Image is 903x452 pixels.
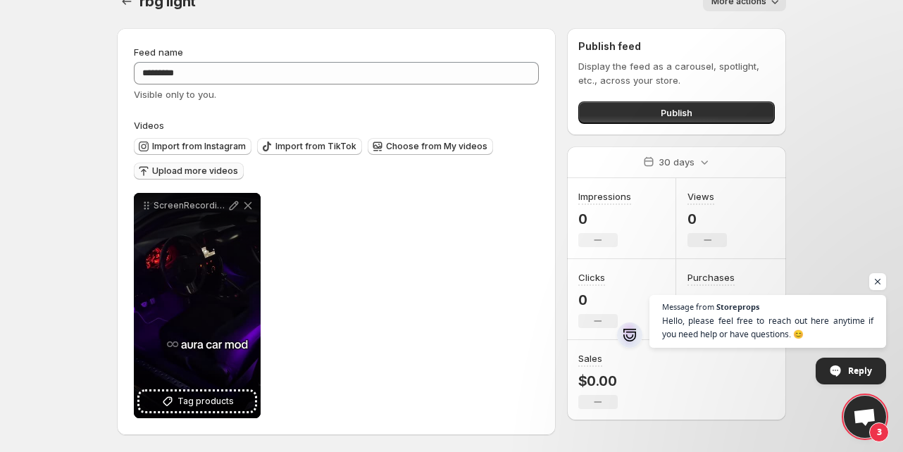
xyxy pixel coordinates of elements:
p: ScreenRecording_[DATE] 18-27-45_1 [154,200,227,211]
button: Import from Instagram [134,138,251,155]
span: Tag products [178,394,234,408]
h3: Clicks [578,270,605,284]
span: Import from Instagram [152,141,246,152]
span: Message from [662,303,714,310]
p: 0 [687,291,735,308]
span: Hello, please feel free to reach out here anytime if you need help or have questions. 😊 [662,314,873,341]
h3: Sales [578,351,602,365]
p: 30 days [659,155,695,169]
span: Publish [661,106,692,120]
span: Videos [134,120,164,131]
button: Publish [578,101,775,124]
p: Display the feed as a carousel, spotlight, etc., across your store. [578,59,775,87]
h2: Publish feed [578,39,775,54]
span: 3 [869,422,889,442]
h3: Purchases [687,270,735,284]
span: Visible only to you. [134,89,216,100]
button: Tag products [139,391,255,411]
p: 0 [687,211,727,227]
button: Import from TikTok [257,138,362,155]
button: Upload more videos [134,163,244,180]
div: Open chat [844,396,886,438]
span: Choose from My videos [386,141,487,152]
span: Feed name [134,46,183,58]
p: $0.00 [578,372,618,389]
span: Import from TikTok [275,141,356,152]
p: 0 [578,291,618,308]
button: Choose from My videos [368,138,493,155]
span: Storeprops [716,303,759,310]
span: Reply [848,358,872,383]
p: 0 [578,211,631,227]
span: Upload more videos [152,165,238,177]
div: ScreenRecording_[DATE] 18-27-45_1Tag products [134,193,261,418]
h3: Impressions [578,189,631,203]
h3: Views [687,189,714,203]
